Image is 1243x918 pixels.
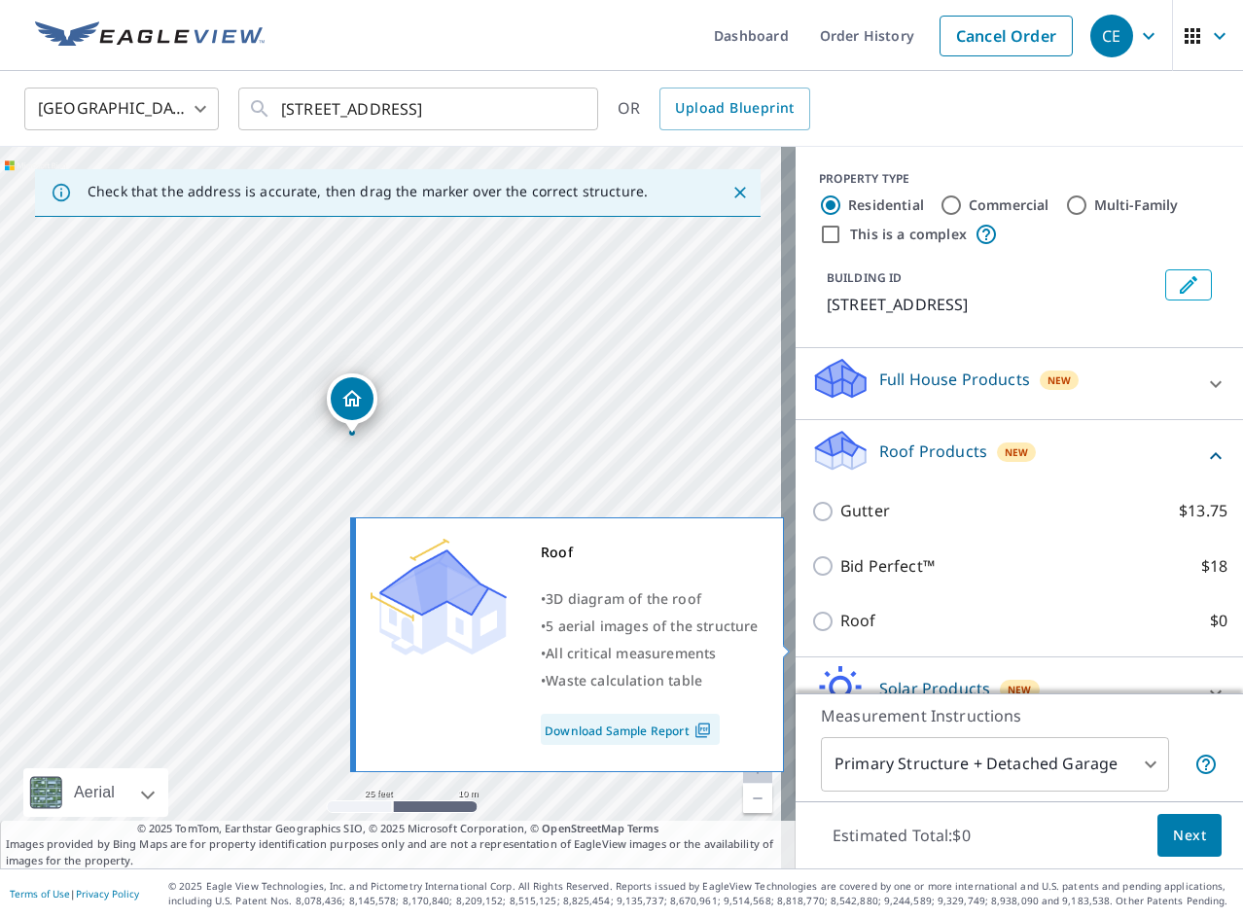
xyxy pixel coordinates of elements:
button: Edit building 1 [1165,269,1212,300]
span: Next [1173,824,1206,848]
div: • [541,640,759,667]
a: Terms of Use [10,887,70,900]
div: • [541,585,759,613]
div: Primary Structure + Detached Garage [821,737,1169,792]
a: Terms [627,821,659,835]
img: Pdf Icon [690,722,716,739]
span: New [1048,372,1072,388]
p: Estimated Total: $0 [817,814,986,857]
span: 5 aerial images of the structure [546,617,758,635]
a: Current Level 20, Zoom Out [743,784,772,813]
span: 3D diagram of the roof [546,589,701,608]
span: Your report will include the primary structure and a detached garage if one exists. [1194,753,1218,776]
label: Residential [848,195,924,215]
p: BUILDING ID [827,269,902,286]
a: Cancel Order [940,16,1073,56]
span: Waste calculation table [546,671,702,689]
label: Multi-Family [1094,195,1179,215]
p: Gutter [840,499,890,523]
label: This is a complex [850,225,967,244]
div: OR [618,88,810,130]
p: $18 [1201,554,1227,579]
p: $0 [1210,609,1227,633]
div: Dropped pin, building 1, Residential property, 10 Tulip Rd Egg Harbor Township, NJ 08234 [327,373,377,434]
div: PROPERTY TYPE [819,170,1220,188]
div: Roof ProductsNew [811,428,1227,483]
span: All critical measurements [546,644,716,662]
span: New [1008,682,1032,697]
a: OpenStreetMap [542,821,623,835]
div: • [541,667,759,694]
p: © 2025 Eagle View Technologies, Inc. and Pictometry International Corp. All Rights Reserved. Repo... [168,879,1233,908]
p: [STREET_ADDRESS] [827,293,1157,316]
span: Upload Blueprint [675,96,794,121]
div: Aerial [68,768,121,817]
div: Aerial [23,768,168,817]
div: CE [1090,15,1133,57]
span: © 2025 TomTom, Earthstar Geographics SIO, © 2025 Microsoft Corporation, © [137,821,659,837]
img: Premium [371,539,507,655]
a: Download Sample Report [541,714,720,745]
p: Measurement Instructions [821,704,1218,727]
button: Close [728,180,753,205]
p: Bid Perfect™ [840,554,935,579]
p: Check that the address is accurate, then drag the marker over the correct structure. [88,183,648,200]
div: Full House ProductsNew [811,356,1227,411]
p: Full House Products [879,368,1030,391]
span: New [1005,444,1029,460]
button: Next [1157,814,1222,858]
img: EV Logo [35,21,265,51]
p: $13.75 [1179,499,1227,523]
div: Solar ProductsNew [811,665,1227,721]
p: Roof [840,609,876,633]
div: Roof [541,539,759,566]
input: Search by address or latitude-longitude [281,82,558,136]
div: [GEOGRAPHIC_DATA] [24,82,219,136]
a: Privacy Policy [76,887,139,900]
p: | [10,888,139,900]
div: • [541,613,759,640]
label: Commercial [969,195,1049,215]
p: Solar Products [879,677,990,700]
a: Upload Blueprint [659,88,809,130]
p: Roof Products [879,440,987,463]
